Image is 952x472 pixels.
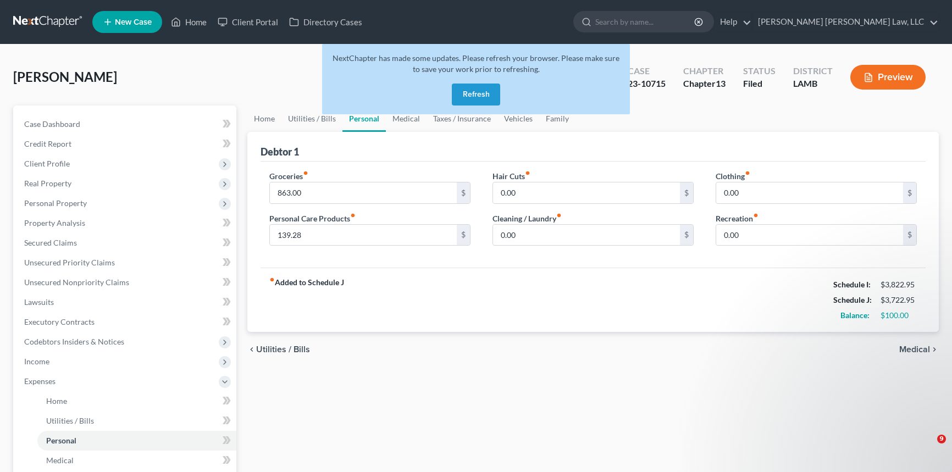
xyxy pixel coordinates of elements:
strong: Schedule J: [833,295,872,304]
i: fiber_manual_record [350,213,356,218]
button: Medical chevron_right [899,345,939,354]
label: Clothing [716,170,750,182]
a: Property Analysis [15,213,236,233]
div: Filed [743,77,776,90]
span: Personal Property [24,198,87,208]
label: Hair Cuts [492,170,530,182]
a: Medical [37,451,236,470]
div: $ [457,182,470,203]
span: Executory Contracts [24,317,95,326]
div: Case [628,65,666,77]
input: -- [270,225,457,246]
a: Unsecured Priority Claims [15,253,236,273]
label: Personal Care Products [269,213,356,224]
a: Secured Claims [15,233,236,253]
label: Cleaning / Laundry [492,213,562,224]
input: -- [493,182,680,203]
a: Case Dashboard [15,114,236,134]
i: fiber_manual_record [525,170,530,176]
iframe: Intercom live chat [915,435,941,461]
span: Income [24,357,49,366]
div: $ [903,225,916,246]
span: [PERSON_NAME] [13,69,117,85]
span: 13 [716,78,726,88]
button: Refresh [452,84,500,105]
a: Executory Contracts [15,312,236,332]
a: Home [165,12,212,32]
a: Utilities / Bills [37,411,236,431]
i: chevron_left [247,345,256,354]
i: fiber_manual_record [745,170,750,176]
div: $3,722.95 [881,295,917,306]
span: Secured Claims [24,238,77,247]
i: fiber_manual_record [753,213,759,218]
span: Lawsuits [24,297,54,307]
span: Expenses [24,376,56,386]
i: fiber_manual_record [269,277,275,282]
button: Preview [850,65,926,90]
div: Status [743,65,776,77]
strong: Schedule I: [833,280,871,289]
div: $ [457,225,470,246]
span: Property Analysis [24,218,85,227]
input: -- [493,225,680,246]
button: chevron_left Utilities / Bills [247,345,310,354]
span: Credit Report [24,139,71,148]
a: Utilities / Bills [281,105,342,132]
div: 23-10715 [628,77,666,90]
span: NextChapter has made some updates. Please refresh your browser. Please make sure to save your wor... [333,53,619,74]
span: Personal [46,436,76,445]
span: Case Dashboard [24,119,80,129]
div: $100.00 [881,310,917,321]
label: Recreation [716,213,759,224]
strong: Balance: [840,310,870,320]
input: -- [270,182,457,203]
span: 9 [937,435,946,443]
a: Home [37,391,236,411]
a: Credit Report [15,134,236,154]
span: Client Profile [24,159,70,168]
div: LAMB [793,77,833,90]
input: Search by name... [595,12,696,32]
span: Medical [899,345,930,354]
span: Real Property [24,179,71,188]
span: Utilities / Bills [256,345,310,354]
span: Unsecured Nonpriority Claims [24,277,129,287]
i: fiber_manual_record [556,213,562,218]
input: -- [716,225,903,246]
span: Home [46,396,67,406]
span: New Case [115,18,152,26]
span: Medical [46,456,74,465]
a: Personal [37,431,236,451]
div: $ [680,225,693,246]
input: -- [716,182,903,203]
div: Chapter [683,77,726,90]
div: Debtor 1 [261,145,299,158]
div: District [793,65,833,77]
a: Home [247,105,281,132]
a: Client Portal [212,12,284,32]
a: Help [715,12,751,32]
label: Groceries [269,170,308,182]
div: Chapter [683,65,726,77]
i: fiber_manual_record [303,170,308,176]
span: Unsecured Priority Claims [24,258,115,267]
a: Lawsuits [15,292,236,312]
a: Directory Cases [284,12,368,32]
i: chevron_right [930,345,939,354]
span: Codebtors Insiders & Notices [24,337,124,346]
a: [PERSON_NAME] [PERSON_NAME] Law, LLC [752,12,938,32]
div: $ [680,182,693,203]
div: $3,822.95 [881,279,917,290]
strong: Added to Schedule J [269,277,344,323]
span: Utilities / Bills [46,416,94,425]
div: $ [903,182,916,203]
a: Unsecured Nonpriority Claims [15,273,236,292]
